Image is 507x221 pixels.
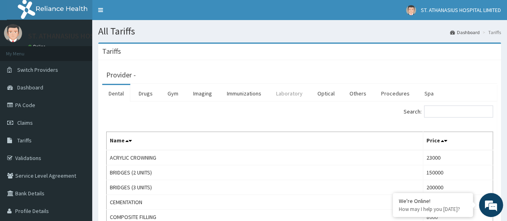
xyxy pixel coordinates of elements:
a: Procedures [375,85,416,102]
th: Price [423,132,493,150]
a: Spa [418,85,440,102]
a: Laboratory [270,85,309,102]
a: Imaging [187,85,218,102]
td: 23000 [423,150,493,165]
a: Online [28,44,47,49]
a: Optical [311,85,341,102]
a: Dental [102,85,130,102]
td: CEMENTATION [107,195,423,210]
span: Claims [17,119,33,126]
td: 200000 [423,180,493,195]
td: BRIDGES (2 UNITS) [107,165,423,180]
span: Switch Providers [17,66,58,73]
span: ST. ATHANASIUS HOSPITAL LIMITED [421,6,501,14]
p: ST. ATHANASIUS HOSPITAL LIMITED [28,32,138,40]
th: Name [107,132,423,150]
a: Drugs [132,85,159,102]
a: Dashboard [450,29,480,36]
li: Tariffs [481,29,501,36]
h1: All Tariffs [98,26,501,36]
label: Search: [404,105,493,118]
img: User Image [4,24,22,42]
span: Tariffs [17,137,32,144]
td: 150000 [423,165,493,180]
td: BRIDGES (3 UNITS) [107,180,423,195]
h3: Tariffs [102,48,121,55]
a: Immunizations [220,85,268,102]
a: Others [343,85,373,102]
div: We're Online! [399,197,467,205]
span: Dashboard [17,84,43,91]
p: How may I help you today? [399,206,467,213]
a: Gym [161,85,185,102]
img: User Image [406,5,416,15]
td: ACRYLIC CROWNING [107,150,423,165]
input: Search: [424,105,493,118]
h3: Provider - [106,71,136,79]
